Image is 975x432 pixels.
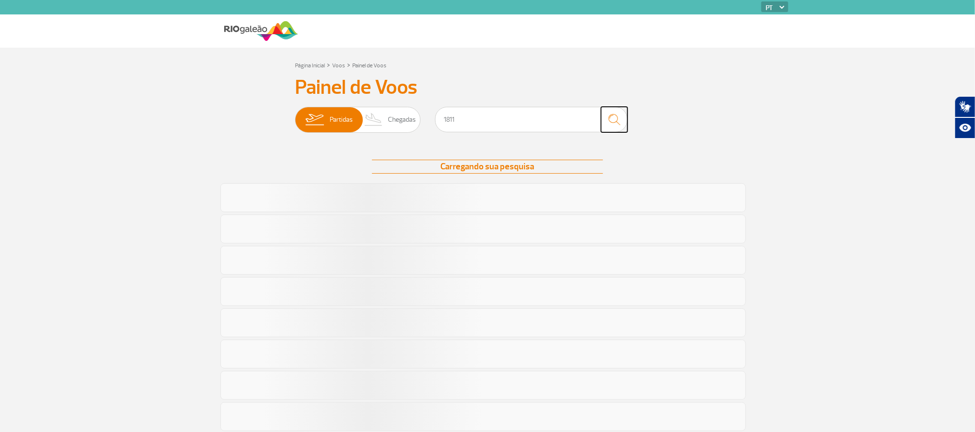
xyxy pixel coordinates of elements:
a: Painel de Voos [352,62,386,69]
h3: Painel de Voos [295,76,680,100]
div: Plugin de acessibilidade da Hand Talk. [955,96,975,139]
img: slider-desembarque [359,107,388,132]
span: Partidas [330,107,353,132]
a: > [327,59,330,70]
div: Carregando sua pesquisa [372,160,603,174]
img: slider-embarque [299,107,330,132]
button: Abrir recursos assistivos. [955,117,975,139]
a: Página Inicial [295,62,325,69]
a: > [347,59,350,70]
a: Voos [332,62,345,69]
input: Voo, cidade ou cia aérea [435,107,628,132]
button: Abrir tradutor de língua de sinais. [955,96,975,117]
span: Chegadas [388,107,416,132]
